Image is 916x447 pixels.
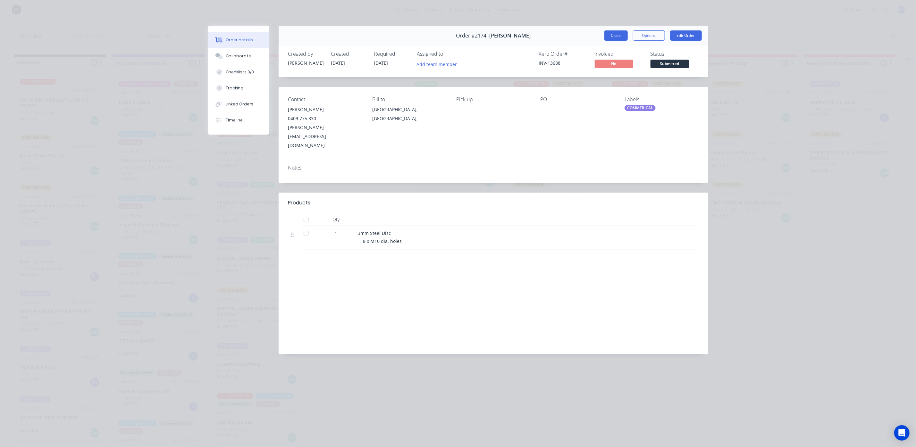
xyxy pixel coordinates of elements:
span: 8 x M10 dia. holes [363,238,402,244]
div: 0409 775 330 [288,114,362,123]
div: Created [331,51,366,57]
div: Bill to [372,96,446,103]
span: 3mm Steel Disc [358,230,391,236]
div: Tracking [226,85,243,91]
button: Linked Orders [208,96,269,112]
div: Xero Order # [539,51,587,57]
div: Created by [288,51,324,57]
div: Assigned to [417,51,481,57]
div: Contact [288,96,362,103]
button: Add team member [417,60,461,68]
div: [PERSON_NAME] [288,105,362,114]
button: Tracking [208,80,269,96]
div: Order details [226,37,253,43]
div: [PERSON_NAME]0409 775 330[PERSON_NAME][EMAIL_ADDRESS][DOMAIN_NAME] [288,105,362,150]
button: Close [604,30,628,41]
button: Checklists 0/0 [208,64,269,80]
div: Open Intercom Messenger [894,425,910,441]
button: Submitted [651,60,689,69]
span: [PERSON_NAME] [489,33,531,39]
div: Timeline [226,117,243,123]
div: PO [541,96,614,103]
button: Edit Order [670,30,702,41]
button: Options [633,30,665,41]
div: Status [651,51,699,57]
div: Collaborate [226,53,251,59]
span: [DATE] [374,60,388,66]
span: Order #2174 - [456,33,489,39]
div: [PERSON_NAME] [288,60,324,66]
div: Notes [288,165,699,171]
span: Submitted [651,60,689,68]
span: No [595,60,633,68]
div: Products [288,199,311,207]
div: Pick up [456,96,530,103]
div: [GEOGRAPHIC_DATA], [GEOGRAPHIC_DATA], [372,105,446,123]
div: [GEOGRAPHIC_DATA], [GEOGRAPHIC_DATA], [372,105,446,126]
div: INV-13688 [539,60,587,66]
div: Linked Orders [226,101,253,107]
button: Add team member [413,60,460,68]
button: Collaborate [208,48,269,64]
div: Checklists 0/0 [226,69,254,75]
div: Labels [625,96,698,103]
div: Required [374,51,409,57]
div: Invoiced [595,51,643,57]
div: Qty [317,213,356,226]
div: COMMERICAL [625,105,656,111]
span: 1 [335,230,338,236]
button: Timeline [208,112,269,128]
div: [PERSON_NAME][EMAIL_ADDRESS][DOMAIN_NAME] [288,123,362,150]
button: Order details [208,32,269,48]
span: [DATE] [331,60,345,66]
